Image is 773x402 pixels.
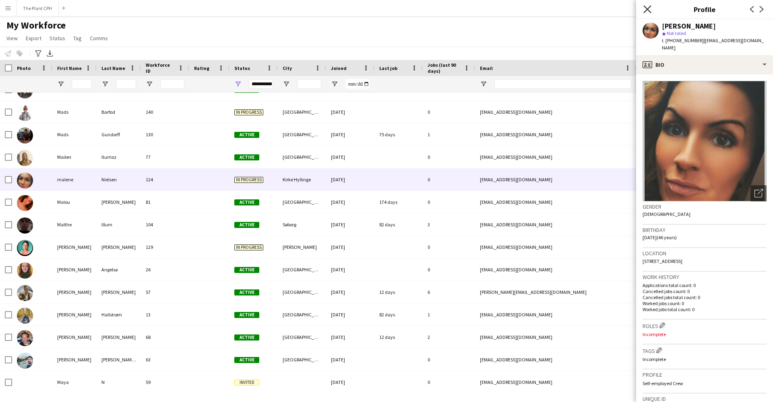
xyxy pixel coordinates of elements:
img: Maren Hansen [17,240,33,256]
div: [PERSON_NAME] [97,191,141,213]
div: [DATE] [326,281,374,303]
span: t. [PHONE_NUMBER] [662,37,704,43]
div: Mads [52,101,97,123]
div: Søborg [278,213,326,236]
app-action-btn: Advanced filters [33,49,43,58]
div: 77 [141,146,189,168]
div: Kirke Hyllinge [278,168,326,191]
input: Workforce ID Filter Input [160,79,184,89]
div: [GEOGRAPHIC_DATA] [278,101,326,123]
div: malene [52,168,97,191]
div: [DATE] [326,146,374,168]
div: Illum [97,213,141,236]
div: 0 [423,371,475,393]
a: View [3,33,21,43]
div: [PERSON_NAME][EMAIL_ADDRESS][DOMAIN_NAME] [475,281,636,303]
div: [DATE] [326,258,374,281]
span: First Name [57,65,82,71]
div: 75 days [374,123,423,146]
div: Open photos pop-in [750,185,767,201]
div: [DATE] [326,236,374,258]
div: [PERSON_NAME] [52,326,97,348]
img: Marius Kofod Ehler [17,330,33,346]
div: [GEOGRAPHIC_DATA] [278,281,326,303]
div: [DATE] [326,213,374,236]
div: [DATE] [326,326,374,348]
span: [DEMOGRAPHIC_DATA] [643,211,690,217]
button: Open Filter Menu [234,80,242,88]
input: Email Filter Input [494,79,631,89]
span: My Workforce [6,19,66,31]
span: View [6,35,18,42]
img: Matias Leonel MANOLIO Iversen [17,353,33,369]
input: Last Name Filter Input [116,79,136,89]
div: Angelsø [97,258,141,281]
span: In progress [234,177,263,183]
div: [DATE] [326,371,374,393]
div: 0 [423,258,475,281]
div: [EMAIL_ADDRESS][DOMAIN_NAME] [475,213,636,236]
span: Joined [331,65,347,71]
div: [PERSON_NAME] [52,349,97,371]
button: Open Filter Menu [101,80,109,88]
div: 57 [141,281,189,303]
div: [PERSON_NAME] [662,23,716,30]
span: Last job [379,65,397,71]
div: [EMAIL_ADDRESS][DOMAIN_NAME] [475,168,636,191]
img: Maria Frandsen [17,285,33,301]
div: [GEOGRAPHIC_DATA] [278,123,326,146]
span: Active [234,154,259,160]
span: Email [480,65,493,71]
div: [EMAIL_ADDRESS][DOMAIN_NAME] [475,191,636,213]
div: 1 [423,123,475,146]
div: [PERSON_NAME] [52,236,97,258]
span: Active [234,222,259,228]
div: [GEOGRAPHIC_DATA] [278,146,326,168]
span: Rating [194,65,209,71]
a: Tag [70,33,85,43]
div: 1 [423,304,475,326]
div: [PERSON_NAME] [52,304,97,326]
span: Status [234,65,250,71]
input: Joined Filter Input [345,79,370,89]
div: [PERSON_NAME] [97,281,141,303]
img: Maria Engberg Angelsø [17,263,33,279]
p: Worked jobs count: 0 [643,300,767,306]
div: Mailen [52,146,97,168]
button: Open Filter Menu [480,80,487,88]
div: Gundorff [97,123,141,146]
img: Maria Hallstrøm [17,308,33,324]
div: [EMAIL_ADDRESS][DOMAIN_NAME] [475,258,636,281]
h3: Work history [643,273,767,281]
div: Iturrioz [97,146,141,168]
div: 68 [141,326,189,348]
span: Last Name [101,65,125,71]
div: 129 [141,236,189,258]
div: [EMAIL_ADDRESS][DOMAIN_NAME] [475,326,636,348]
h3: Roles [643,321,767,330]
div: [DATE] [326,304,374,326]
div: 6 [423,281,475,303]
div: 174 days [374,191,423,213]
div: [GEOGRAPHIC_DATA] [278,304,326,326]
h3: Location [643,250,767,257]
button: Open Filter Menu [146,80,153,88]
div: 63 [141,349,189,371]
div: Barfod [97,101,141,123]
button: Open Filter Menu [331,80,338,88]
div: 0 [423,236,475,258]
input: City Filter Input [297,79,321,89]
app-action-btn: Export XLSX [45,49,55,58]
div: [GEOGRAPHIC_DATA] [278,326,326,348]
div: [PERSON_NAME] [52,258,97,281]
p: Worked jobs total count: 0 [643,306,767,312]
div: 130 [141,123,189,146]
p: Incomplete [643,331,767,337]
input: First Name Filter Input [72,79,92,89]
div: N [97,371,141,393]
p: Cancelled jobs count: 0 [643,288,767,294]
span: Active [234,267,259,273]
span: Invited [234,379,259,386]
div: 12 days [374,281,423,303]
div: [DATE] [326,123,374,146]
